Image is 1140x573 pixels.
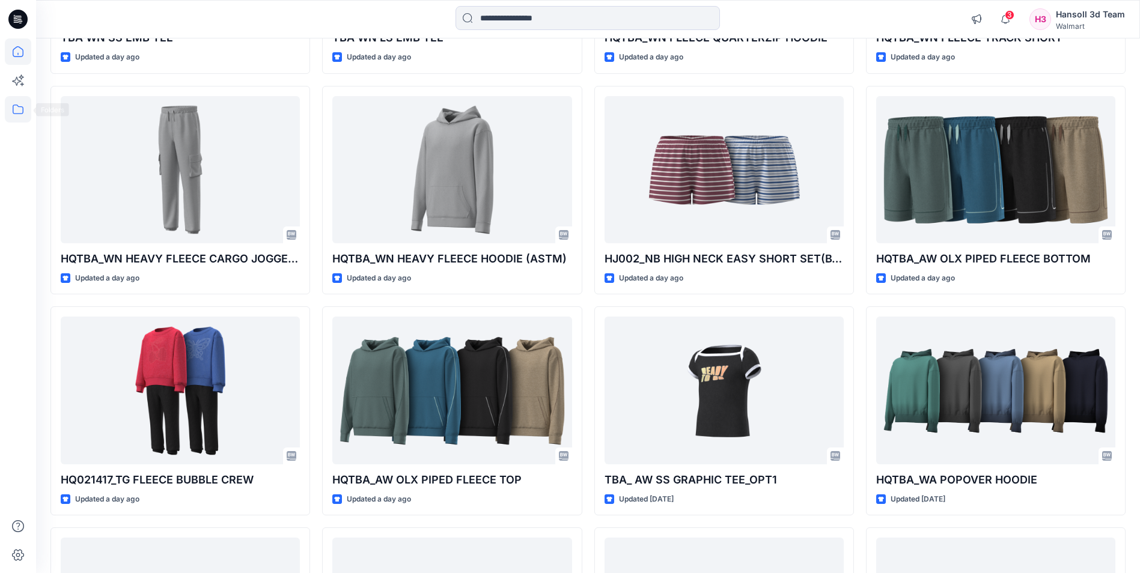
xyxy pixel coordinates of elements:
p: Updated a day ago [75,272,139,285]
p: HQTBA_WA POPOVER HOODIE [876,471,1115,488]
a: HJ002_NB HIGH NECK EASY SHORT SET(BTTM) [605,96,844,243]
a: HQTBA_AW OLX PIPED FLEECE BOTTOM [876,96,1115,243]
p: Updated a day ago [891,272,955,285]
span: 3 [1005,10,1014,20]
a: HQ021417_TG FLEECE BUBBLE CREW [61,317,300,464]
p: Updated [DATE] [619,493,674,506]
p: HJ002_NB HIGH NECK EASY SHORT SET(BTTM) [605,250,844,267]
p: Updated a day ago [619,51,683,64]
a: HQTBA_AW OLX PIPED FLEECE TOP [332,317,572,464]
p: Updated [DATE] [891,493,945,506]
p: Updated a day ago [347,51,411,64]
p: TBA_ AW SS GRAPHIC TEE_OPT1 [605,471,844,488]
a: TBA_ AW SS GRAPHIC TEE_OPT1 [605,317,844,464]
p: Updated a day ago [619,272,683,285]
p: HQTBA_AW OLX PIPED FLEECE TOP [332,471,572,488]
a: HQTBA_WA POPOVER HOODIE [876,317,1115,464]
a: HQTBA_WN HEAVY FLEECE HOODIE (ASTM) [332,96,572,243]
p: Updated a day ago [75,51,139,64]
div: Hansoll 3d Team [1056,7,1125,22]
p: HQTBA_WN HEAVY FLEECE CARGO JOGGER (ASTM) [61,250,300,267]
p: HQTBA_AW OLX PIPED FLEECE BOTTOM [876,250,1115,267]
div: H3 [1029,8,1051,30]
p: Updated a day ago [75,493,139,506]
p: Updated a day ago [891,51,955,64]
p: Updated a day ago [347,272,411,285]
p: HQ021417_TG FLEECE BUBBLE CREW [61,471,300,488]
a: HQTBA_WN HEAVY FLEECE CARGO JOGGER (ASTM) [61,96,300,243]
div: Walmart [1056,22,1125,31]
p: Updated a day ago [347,493,411,506]
p: HQTBA_WN HEAVY FLEECE HOODIE (ASTM) [332,250,572,267]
